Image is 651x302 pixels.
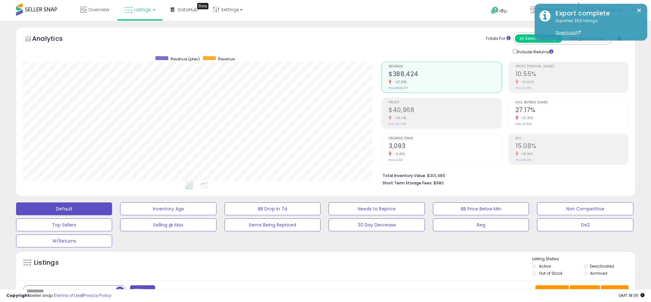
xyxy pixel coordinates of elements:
[637,6,642,14] button: ×
[433,202,529,215] button: BB Price Below Min
[551,9,642,18] div: Export complete
[16,218,112,231] button: Top Sellers
[515,86,532,90] small: Prev: 12.65%
[515,70,628,79] h2: 10.55%
[389,158,403,162] small: Prev: 3,312
[515,34,563,43] button: All Selected Listings
[515,122,532,126] small: Prev: 31.50%
[391,152,405,156] small: -6.61%
[120,202,216,215] button: Inventory Age
[619,292,645,298] span: 2025-09-10 18:05 GMT
[389,142,501,151] h2: 3,093
[16,235,112,247] button: W/Returns
[532,256,635,262] p: Listing States:
[134,6,151,13] span: Listings
[383,171,624,179] li: $301,489
[224,218,321,231] button: Items Being Repriced
[389,137,501,140] span: Ordered Items
[224,202,321,215] button: BB Drop in 7d
[434,180,444,186] span: $980
[515,106,628,115] h2: 27.17%
[383,173,426,178] b: Total Inventory Value:
[329,202,425,215] button: Needs to Reprice
[486,2,520,21] a: Help
[178,6,198,13] span: DataHub
[34,258,59,267] h5: Listings
[486,36,511,42] div: Totals For
[590,271,607,276] label: Archived
[383,180,433,186] b: Short Term Storage Fees:
[389,101,501,104] span: Profit
[389,122,406,126] small: Prev: $67,318
[518,80,534,84] small: -16.60%
[491,6,499,14] i: Get Help
[551,18,642,36] div: Exported 293 listings.
[515,142,628,151] h2: 15.08%
[329,218,425,231] button: 30 Day Decrease
[539,271,562,276] label: Out of Stock
[120,218,216,231] button: Selling @ Max
[6,293,111,299] div: seller snap | |
[389,106,501,115] h2: $40,968
[197,3,208,9] div: Tooltip anchor
[518,152,533,156] small: -18.18%
[389,65,501,68] span: Revenue
[6,292,30,298] strong: Copyright
[518,116,533,120] small: -13.75%
[389,86,408,90] small: Prev: $532,157
[391,116,407,120] small: -39.14%
[499,8,507,14] span: Help
[515,65,628,68] span: Profit [PERSON_NAME]
[556,30,581,35] a: Download
[515,101,628,104] span: Avg. Buybox Share
[433,218,529,231] button: Reg
[508,48,561,55] div: Include Returns
[590,263,614,269] label: Deactivated
[32,34,75,45] h5: Analytics
[391,80,407,84] small: -27.01%
[537,202,633,215] button: Non Competitive
[389,70,501,79] h2: $388,424
[515,137,628,140] span: ROI
[539,263,551,269] label: Active
[537,218,633,231] button: De2
[88,6,109,13] span: Overview
[171,56,200,62] span: Revenue (prev)
[218,56,235,62] span: Revenue
[16,202,112,215] button: Default
[515,158,532,162] small: Prev: 18.43%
